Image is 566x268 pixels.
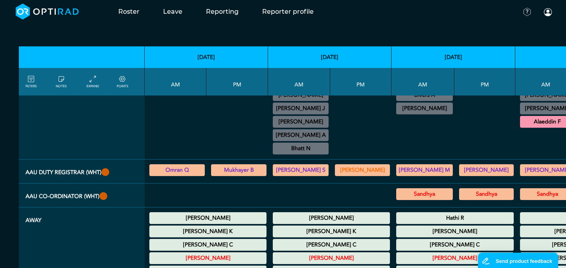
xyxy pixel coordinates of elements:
div: Maternity Leave 00:00 - 23:59 [273,239,390,251]
th: PM [330,68,391,95]
th: [DATE] [391,46,515,68]
div: Various levels of experience 08:30 - 13:30 [273,164,329,176]
th: PM [206,68,268,95]
img: brand-opti-rad-logos-blue-and-white-d2f68631ba2948856bd03f2d395fb146ddc8fb01b4b6e9315ea85fa773367... [16,4,79,20]
div: Annual Leave 00:00 - 23:59 [273,252,390,264]
summary: Mukhayer B [212,165,265,175]
th: PM [454,68,515,95]
summary: [PERSON_NAME] M [397,165,452,175]
div: CT Interventional MSK 11:00 - 12:00 [273,143,329,154]
div: Annual Leave 00:00 - 23:59 [149,226,266,237]
summary: [PERSON_NAME] [397,253,513,263]
th: AM [268,68,330,95]
a: show/hide notes [56,75,66,89]
div: Maternity Leave 00:00 - 23:59 [396,226,514,237]
div: Various levels of experience 08:30 - 13:30 [149,164,205,176]
div: AAU Co-ordinator 12:00 - 16:30 [459,188,514,200]
a: FILTERS [26,75,37,89]
div: Study Leave 00:00 - 23:59 [396,212,514,224]
th: AM [391,68,454,95]
summary: [PERSON_NAME] [274,213,389,223]
summary: Omran Q [151,165,204,175]
summary: [PERSON_NAME] [397,104,452,113]
summary: [PERSON_NAME] [274,253,389,263]
th: AM [145,68,206,95]
a: collapse/expand entries [86,75,99,89]
div: Exact role to be defined 13:30 - 18:30 [211,164,266,176]
summary: Bhatt N [274,144,327,153]
div: Annual Leave 00:00 - 23:59 [273,226,390,237]
summary: [PERSON_NAME] [336,165,389,175]
div: Maternity Leave 00:00 - 23:59 [149,239,266,251]
div: AAU Co-ordinator 09:00 - 12:00 [396,188,453,200]
th: AAU FILLER (WHT) [19,44,145,160]
summary: [PERSON_NAME] K [274,227,389,236]
div: Various levels of experience 08:30 - 13:30 [396,164,453,176]
div: Exact role to be defined 13:30 - 18:30 [335,164,390,176]
summary: [PERSON_NAME] [151,253,265,263]
div: Exact role to be defined 13:30 - 18:30 [459,164,514,176]
summary: [PERSON_NAME] [274,117,327,127]
div: General CT/CT Gastrointestinal/MRI Gastrointestinal/General MRI/General XR 10:30 - 11:30 [273,129,329,141]
summary: [PERSON_NAME] C [151,240,265,250]
summary: [PERSON_NAME] [151,213,265,223]
summary: [PERSON_NAME] K [151,227,265,236]
summary: [PERSON_NAME] J [274,104,327,113]
th: AAU Co-ordinator (WHT) [19,184,145,207]
div: Annual Leave 00:00 - 23:59 [149,252,266,264]
summary: Sandhya [397,189,452,199]
summary: Sandhya [460,189,513,199]
div: Maternity Leave 00:00 - 23:59 [149,212,266,224]
div: Maternity Leave 00:00 - 23:59 [396,239,514,251]
div: Annual Leave 00:00 - 23:59 [396,252,514,264]
th: [DATE] [145,46,268,68]
summary: [PERSON_NAME] S [274,165,327,175]
summary: [PERSON_NAME] [397,227,513,236]
th: AAU Duty Registrar (WHT) [19,160,145,184]
summary: [PERSON_NAME] C [274,240,389,250]
a: collapse/expand expected points [117,75,128,89]
summary: [PERSON_NAME] [460,165,513,175]
summary: [PERSON_NAME] A [274,130,327,140]
summary: Hathi R [397,213,513,223]
div: CT Neuro/CT Head & Neck/MRI Neuro/MRI Head & Neck/XR Head & Neck 09:30 - 14:00 [273,116,329,128]
div: General CT/General MRI/General XR 09:30 - 11:30 [273,103,329,114]
div: Maternity Leave 00:00 - 23:59 [273,212,390,224]
summary: [PERSON_NAME] C [397,240,513,250]
div: ImE Lead till 1/4/2026 11:30 - 15:30 [396,103,453,114]
th: [DATE] [268,46,391,68]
